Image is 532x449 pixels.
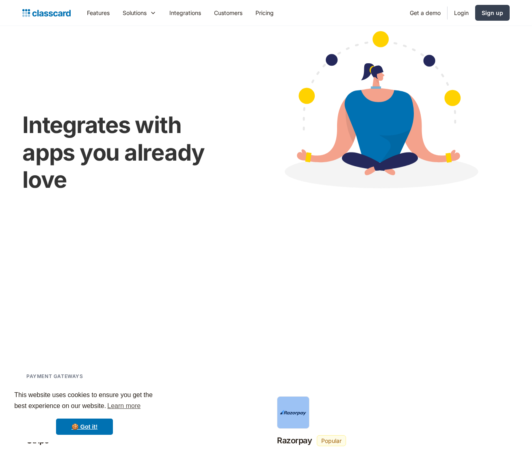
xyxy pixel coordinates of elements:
a: dismiss cookie message [56,419,113,435]
a: Integrations [163,4,208,22]
h3: Razorpay [277,434,312,448]
a: Features [80,4,116,22]
img: Razorpay [280,410,306,416]
a: Login [448,4,475,22]
div: cookieconsent [6,382,162,443]
a: Get a demo [403,4,447,22]
a: home [22,7,71,19]
img: Cartoon image showing connected apps [249,15,510,210]
div: Popular [321,436,342,445]
a: Sign up [475,5,510,21]
h1: Integrates with apps you already love [22,112,233,193]
span: This website uses cookies to ensure you get the best experience on our website. [14,390,155,412]
a: learn more about cookies [106,400,142,412]
a: Pricing [249,4,280,22]
div: Solutions [123,9,147,17]
div: Solutions [116,4,163,22]
div: Sign up [482,9,503,17]
h2: Payment gateways [26,372,83,380]
a: Customers [208,4,249,22]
